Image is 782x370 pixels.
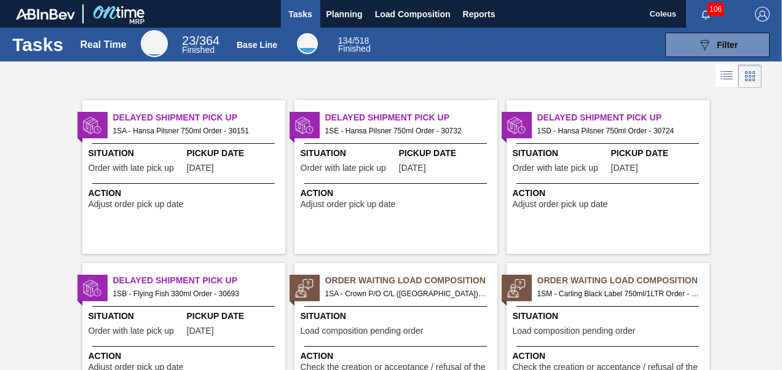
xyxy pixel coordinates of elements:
[301,326,424,336] span: Load composition pending order
[326,7,363,22] span: Planning
[301,163,386,173] span: Order with late pick up
[338,36,352,45] span: 134
[182,34,219,47] span: / 364
[537,111,709,124] span: Delayed Shipment Pick Up
[89,326,174,336] span: Order with late pick up
[463,7,496,22] span: Reports
[89,147,184,160] span: Situation
[89,163,174,173] span: Order with late pick up
[513,326,636,336] span: Load composition pending order
[187,326,214,336] span: 08/14/2025
[89,310,184,323] span: Situation
[611,163,638,173] span: 08/15/2025
[717,40,738,50] span: Filter
[513,187,706,200] span: Action
[301,310,494,323] span: Situation
[113,274,285,287] span: Delayed Shipment Pick Up
[513,200,608,209] span: Adjust order pick up date
[182,45,215,55] span: Finished
[537,274,709,287] span: Order Waiting Load Composition
[507,116,526,135] img: status
[707,2,724,16] span: 106
[537,287,700,301] span: 1SM - Carling Black Label 750ml/1LTR Order - 29895
[113,111,285,124] span: Delayed Shipment Pick Up
[716,65,738,88] div: List Vision
[513,310,706,323] span: Situation
[301,187,494,200] span: Action
[513,163,598,173] span: Order with late pick up
[399,147,494,160] span: Pickup Date
[295,279,314,297] img: status
[507,279,526,297] img: status
[301,200,396,209] span: Adjust order pick up date
[338,37,371,53] div: Base Line
[237,40,277,50] div: Base Line
[399,163,426,173] span: 08/15/2025
[83,116,101,135] img: status
[665,33,770,57] button: Filter
[187,163,214,173] span: 07/25/2025
[755,7,770,22] img: Logout
[89,200,184,209] span: Adjust order pick up date
[325,124,488,138] span: 1SE - Hansa Pilsner 750ml Order - 30732
[325,287,488,301] span: 1SA - Crown P/O C/L (Hogwarts) Order - 29199
[338,44,371,53] span: Finished
[513,350,706,363] span: Action
[113,287,275,301] span: 1SB - Flying Fish 330ml Order - 30693
[89,187,282,200] span: Action
[187,310,282,323] span: Pickup Date
[187,147,282,160] span: Pickup Date
[182,36,219,54] div: Real Time
[295,116,314,135] img: status
[89,350,282,363] span: Action
[325,274,497,287] span: Order Waiting Load Composition
[513,147,608,160] span: Situation
[182,34,195,47] span: 23
[80,39,126,50] div: Real Time
[738,65,762,88] div: Card Vision
[338,36,369,45] span: / 518
[297,33,318,54] div: Base Line
[301,350,494,363] span: Action
[287,7,314,22] span: Tasks
[141,30,168,57] div: Real Time
[537,124,700,138] span: 1SD - Hansa Pilsner 750ml Order - 30724
[12,37,63,52] h1: Tasks
[83,279,101,297] img: status
[375,7,451,22] span: Load Composition
[686,6,725,23] button: Notifications
[611,147,706,160] span: Pickup Date
[113,124,275,138] span: 1SA - Hansa Pilsner 750ml Order - 30151
[325,111,497,124] span: Delayed Shipment Pick Up
[16,9,75,20] img: TNhmsLtSVTkK8tSr43FrP2fwEKptu5GPRR3wAAAABJRU5ErkJggg==
[301,147,396,160] span: Situation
